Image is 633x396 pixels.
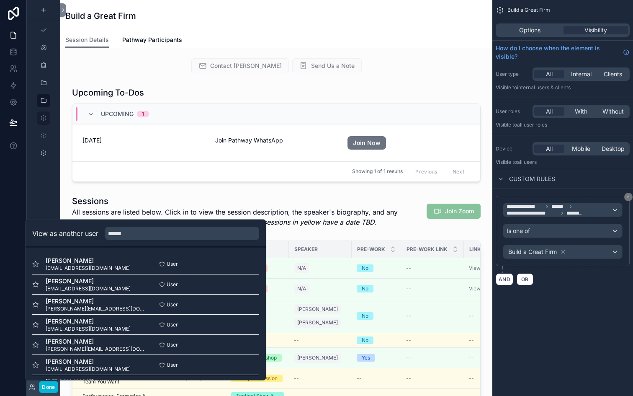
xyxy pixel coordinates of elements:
[509,175,555,183] span: Custom rules
[46,377,131,386] span: [PERSON_NAME]
[496,108,529,115] label: User roles
[407,246,448,253] span: Pre-work Link
[507,227,530,235] span: Is one of
[584,26,607,34] span: Visibility
[167,361,178,368] span: User
[520,276,530,282] span: OR
[46,337,146,345] span: [PERSON_NAME]
[496,122,630,128] p: Visible to
[496,145,529,152] label: Device
[496,273,513,285] button: AND
[602,107,624,116] span: Without
[46,256,131,265] span: [PERSON_NAME]
[496,71,529,78] label: User type
[46,277,131,285] span: [PERSON_NAME]
[496,159,630,166] p: Visible to
[65,32,109,48] a: Session Details
[517,159,537,165] span: all users
[294,246,318,253] span: Speaker
[508,248,557,256] span: Build a Great Firm
[352,168,403,175] span: Showing 1 of 1 results
[469,246,508,253] span: Link to Slides
[517,122,547,128] span: All user roles
[496,84,630,91] p: Visible to
[572,145,590,153] span: Mobile
[604,70,622,78] span: Clients
[546,107,553,116] span: All
[503,224,623,238] button: Is one of
[46,265,131,272] span: [EMAIL_ADDRESS][DOMAIN_NAME]
[517,273,533,285] button: OR
[519,26,540,34] span: Options
[167,341,178,348] span: User
[32,228,98,238] h2: View as another user
[496,44,630,61] a: How do I choose when the element is visible?
[65,10,136,22] h1: Build a Great Firm
[46,325,131,332] span: [EMAIL_ADDRESS][DOMAIN_NAME]
[507,7,550,13] span: Build a Great Firm
[167,281,178,287] span: User
[39,381,58,393] button: Done
[575,107,587,116] span: With
[46,317,131,325] span: [PERSON_NAME]
[357,246,385,253] span: Pre-work
[496,44,620,61] span: How do I choose when the element is visible?
[122,32,182,49] a: Pathway Participants
[517,84,571,91] span: Internal users & clients
[571,70,592,78] span: Internal
[503,245,623,259] button: Build a Great Firm
[65,36,109,44] span: Session Details
[602,145,625,153] span: Desktop
[142,111,144,117] div: 1
[546,145,553,153] span: All
[101,110,134,118] span: Upcoming
[46,357,131,365] span: [PERSON_NAME]
[546,70,553,78] span: All
[46,297,146,305] span: [PERSON_NAME]
[46,345,146,352] span: [PERSON_NAME][EMAIL_ADDRESS][DOMAIN_NAME]
[46,365,131,372] span: [EMAIL_ADDRESS][DOMAIN_NAME]
[167,321,178,328] span: User
[46,305,146,312] span: [PERSON_NAME][EMAIL_ADDRESS][DOMAIN_NAME]
[122,36,182,44] span: Pathway Participants
[46,285,131,292] span: [EMAIL_ADDRESS][DOMAIN_NAME]
[167,261,178,267] span: User
[167,301,178,308] span: User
